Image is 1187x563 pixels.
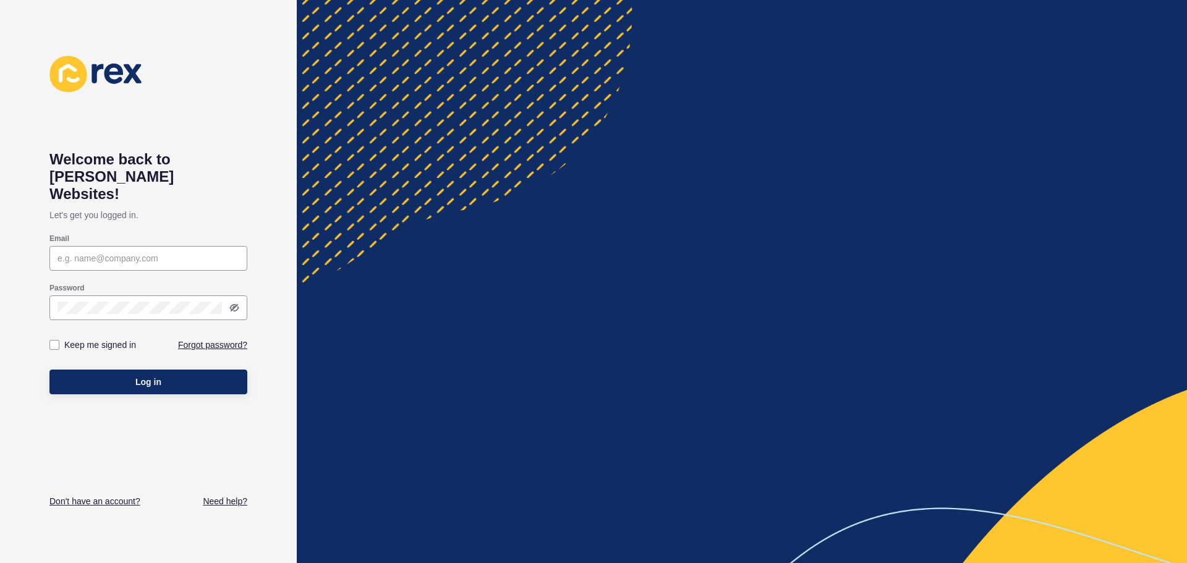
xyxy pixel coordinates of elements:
[49,234,69,243] label: Email
[178,339,247,351] a: Forgot password?
[49,370,247,394] button: Log in
[64,339,136,351] label: Keep me signed in
[135,376,161,388] span: Log in
[49,151,247,203] h1: Welcome back to [PERSON_NAME] Websites!
[49,495,140,507] a: Don't have an account?
[57,252,239,265] input: e.g. name@company.com
[49,203,247,227] p: Let's get you logged in.
[49,283,85,293] label: Password
[203,495,247,507] a: Need help?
